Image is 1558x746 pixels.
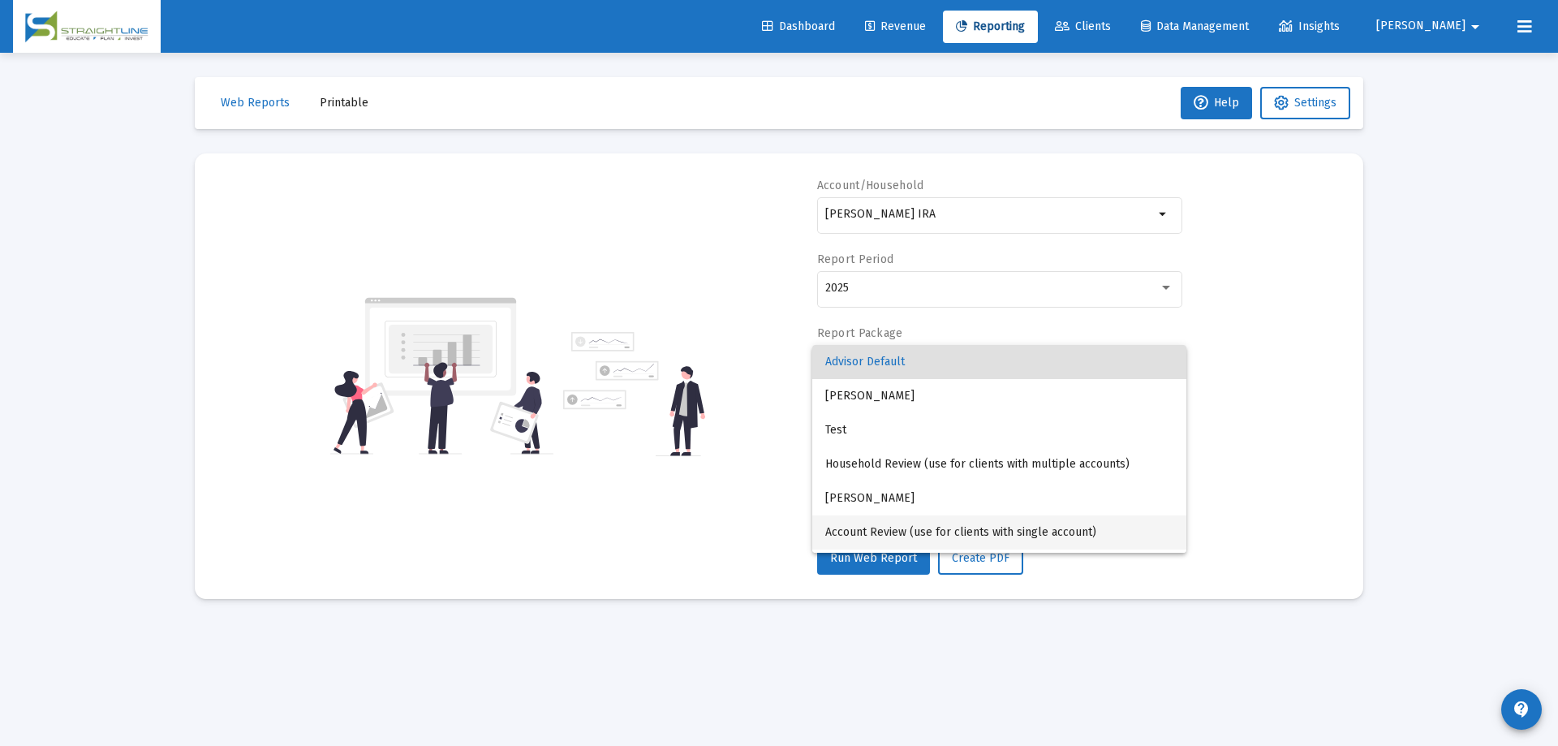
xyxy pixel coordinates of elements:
span: Advisor Default [825,345,1173,379]
span: [PERSON_NAME] Report [825,550,1173,584]
span: [PERSON_NAME] [825,379,1173,413]
span: Household Review (use for clients with multiple accounts) [825,447,1173,481]
span: [PERSON_NAME] [825,481,1173,515]
span: Test [825,413,1173,447]
span: Account Review (use for clients with single account) [825,515,1173,550]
